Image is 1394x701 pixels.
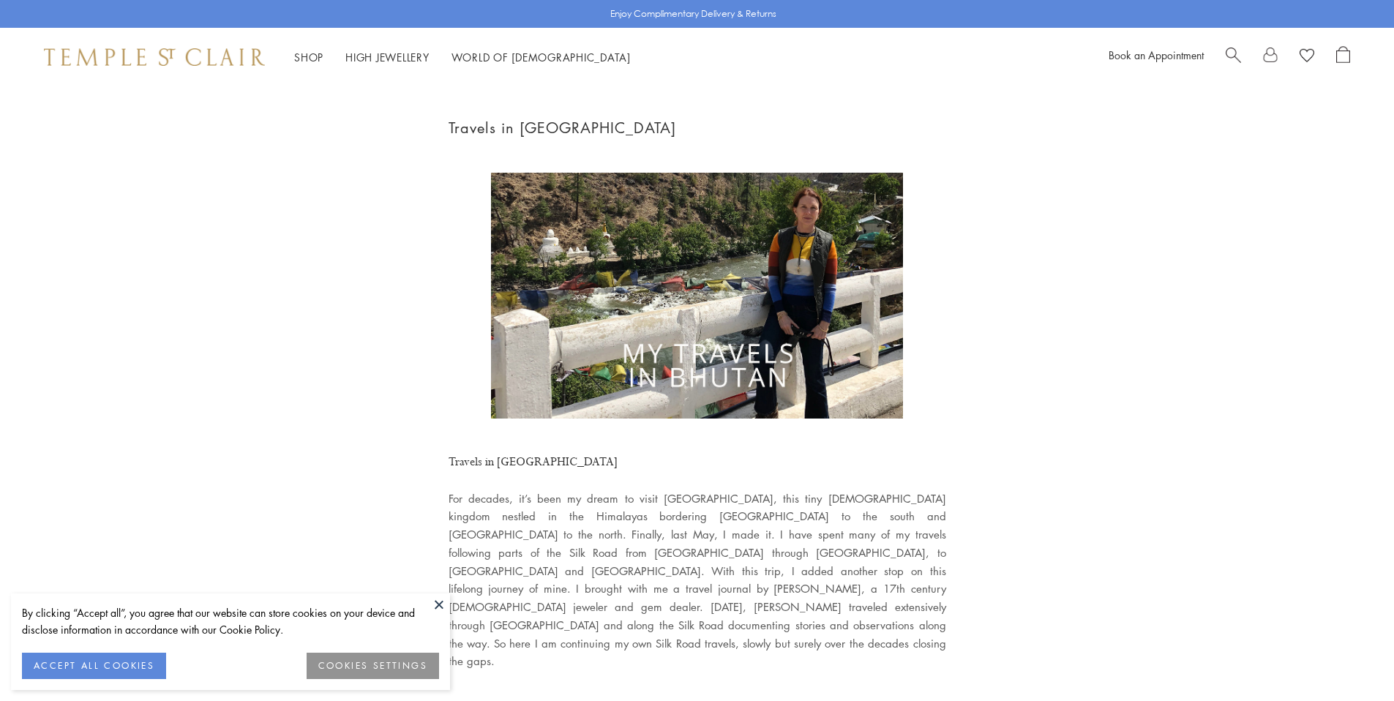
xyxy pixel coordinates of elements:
button: ACCEPT ALL COOKIES [22,653,166,679]
p: Enjoy Complimentary Delivery & Returns [610,7,776,21]
nav: Main navigation [294,48,631,67]
a: High JewelleryHigh Jewellery [345,50,430,64]
iframe: Gorgias live chat messenger [1321,632,1379,686]
a: Book an Appointment [1109,48,1204,62]
a: Open Shopping Bag [1336,46,1350,68]
button: COOKIES SETTINGS [307,653,439,679]
h3: Travels in [GEOGRAPHIC_DATA] [449,451,946,473]
h1: Travels in [GEOGRAPHIC_DATA] [449,116,946,140]
a: World of [DEMOGRAPHIC_DATA]World of [DEMOGRAPHIC_DATA] [451,50,631,64]
a: View Wishlist [1300,46,1314,68]
a: ShopShop [294,50,323,64]
a: Search [1226,46,1241,68]
p: For decades, it’s been my dream to visit [GEOGRAPHIC_DATA], this tiny [DEMOGRAPHIC_DATA] kingdom ... [449,490,946,671]
img: Temple St. Clair [44,48,265,66]
div: By clicking “Accept all”, you agree that our website can store cookies on your device and disclos... [22,604,439,638]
